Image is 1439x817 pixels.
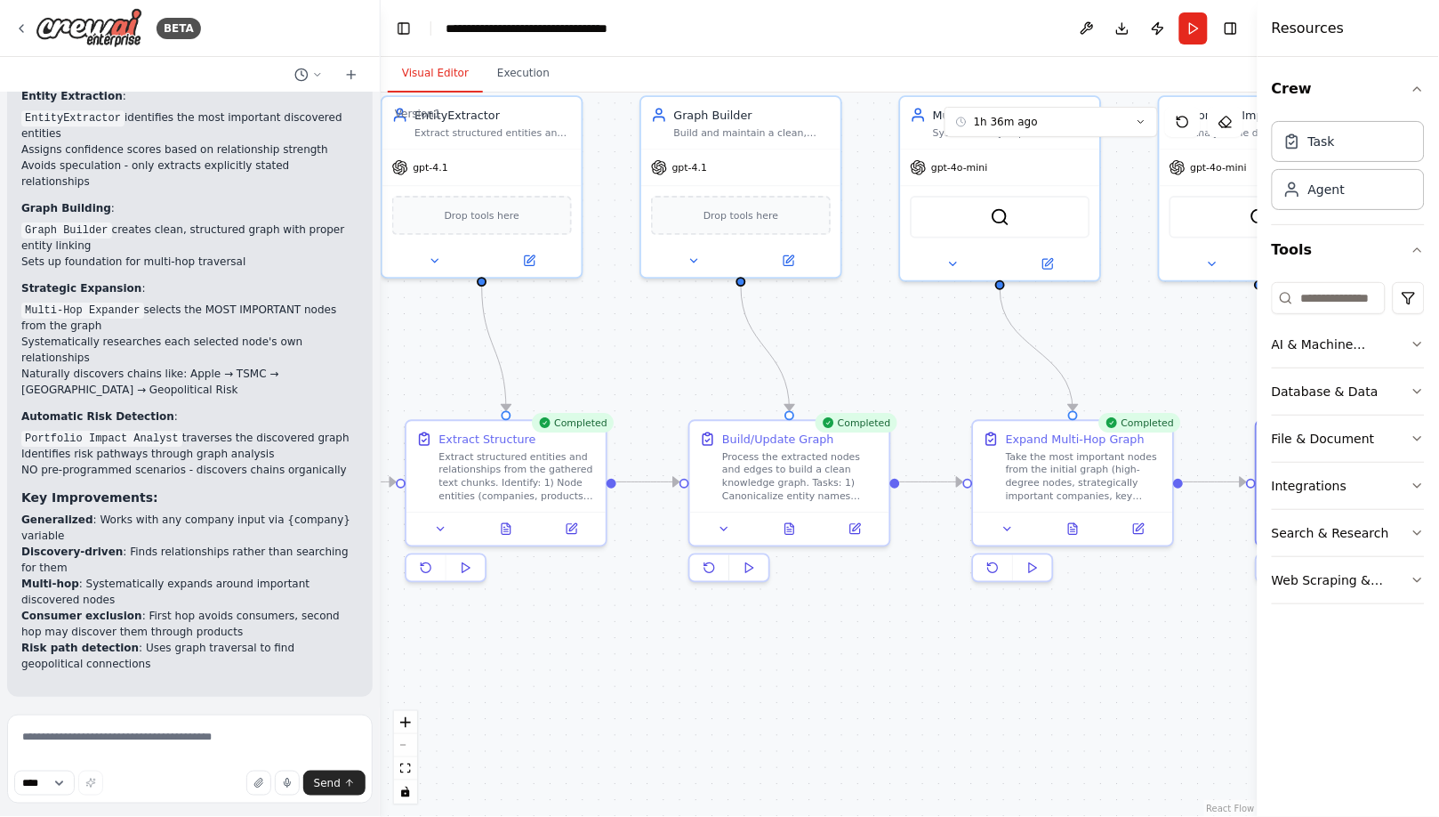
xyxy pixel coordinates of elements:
[381,95,583,279] div: EntityExtractorExtract structured entities and their relationships from research data with high p...
[21,408,358,425] p: :
[1272,477,1347,495] div: Integrations
[21,640,358,672] li: : Uses graph traversal to find geopolitical connections
[743,251,834,271] button: Open in side panel
[445,207,519,223] span: Drop tools here
[993,289,1081,411] g: Edge from a169bbd5-adaf-4e47-9035-9b2e61a92b68 to 098d94eb-920f-4ed8-807f-99357ca06bea
[1272,524,1389,542] div: Search & Research
[388,55,483,93] button: Visual Editor
[900,474,963,490] g: Edge from 1a089a06-316c-4155-bcaf-ec0678d99b47 to 098d94eb-920f-4ed8-807f-99357ca06bea
[1272,64,1425,114] button: Crew
[314,776,341,790] span: Send
[933,107,1090,123] div: Multi-Hop Expander
[674,126,832,140] div: Build and maintain a clean, well-structured knowledge graph by canonicalizing entities, weighting...
[21,334,358,366] li: Systematically researches each selected node's own relationships
[21,158,358,190] li: Avoids speculation - only extracts explicitly stated relationships
[21,642,139,654] strong: Risk path detection
[1308,181,1345,198] div: Agent
[21,576,358,608] li: : Systematically expands around important discovered nodes
[21,302,358,334] li: selects the MOST IMPORTANT nodes from the graph
[21,431,182,447] code: Portfolio Impact Analyst
[275,771,300,796] button: Click to speak your automation idea
[287,64,330,85] button: Switch to previous chat
[1272,321,1425,368] button: AI & Machine Learning
[1006,450,1163,502] div: Take the most important nodes from the initial graph (high-degree nodes, strategically important ...
[21,366,358,398] li: Naturally discovers chains like: Apple → TSMC → [GEOGRAPHIC_DATA] → Geopolitical Risk
[1207,804,1255,813] a: React Flow attribution
[1001,255,1093,274] button: Open in side panel
[827,520,883,539] button: Open in side panel
[394,711,417,804] div: React Flow controls
[1272,510,1425,556] button: Search & Research
[21,544,358,576] li: : Finds relationships rather than searching for them
[474,286,515,410] g: Edge from 87b9f7f2-890d-4c7a-87db-27094b54ce5a to 9a1683a3-a193-410a-8d9b-c21f34c5aea7
[1272,18,1345,39] h4: Resources
[1192,126,1349,140] div: Analyze the discovered knowledge graph to automatically identify geopolitical risk pathways and a...
[722,431,834,447] div: Build/Update Graph
[337,64,366,85] button: Start a new chat
[413,161,447,174] span: gpt-4.1
[21,546,123,558] strong: Discovery-driven
[21,142,358,158] li: Assigns confidence scores based on relationship strength
[21,90,123,102] strong: Entity Extraction
[394,734,417,757] button: zoom out
[21,280,358,296] p: :
[21,88,358,104] p: :
[157,18,201,39] div: BETA
[21,410,174,423] strong: Automatic Risk Detection
[722,450,880,502] div: Process the extracted nodes and edges to build a clean knowledge graph. Tasks: 1) Canonicalize en...
[1272,368,1425,415] button: Database & Data
[446,20,646,37] nav: breadcrumb
[688,420,891,589] div: CompletedBuild/Update GraphProcess the extracted nodes and edges to build a clean knowledge graph...
[21,462,358,478] li: NO pre-programmed scenarios - discovers chains organically
[931,161,988,174] span: gpt-4o-mini
[672,161,707,174] span: gpt-4.1
[1158,95,1361,281] div: Portfolio Impact AnalystAnalyze the discovered knowledge graph to automatically identify geopolit...
[246,771,271,796] button: Upload files
[1039,520,1107,539] button: View output
[21,303,144,319] code: Multi-Hop Expander
[733,286,798,410] g: Edge from cb484a21-7647-4db7-816a-e6ae87fa52bc to 1a089a06-316c-4155-bcaf-ec0678d99b47
[674,107,832,123] div: Graph Builder
[1272,571,1411,589] div: Web Scraping & Browsing
[933,126,1090,140] div: Systematically expand the knowledge graph by researching the most strategically important nodes d...
[303,771,366,796] button: Send
[816,413,897,433] div: Completed
[1272,114,1425,224] div: Crew
[21,578,79,590] strong: Multi-hop
[1191,161,1248,174] span: gpt-4o-mini
[1272,383,1379,400] div: Database & Data
[639,95,842,279] div: Graph BuilderBuild and maintain a clean, well-structured knowledge graph by canonicalizing entiti...
[21,446,358,462] li: Identifies risk pathways through graph analysis
[972,420,1175,589] div: CompletedExpand Multi-Hop GraphTake the most important nodes from the initial graph (high-degree ...
[394,757,417,781] button: fit view
[1272,336,1411,353] div: AI & Machine Learning
[21,222,358,254] li: creates clean, structured graph with proper entity linking
[78,771,103,796] button: Improve this prompt
[439,431,536,447] div: Extract Structure
[1272,225,1425,275] button: Tools
[21,202,111,214] strong: Graph Building
[1098,413,1180,433] div: Completed
[1272,463,1425,509] button: Integrations
[1218,16,1243,41] button: Hide right sidebar
[703,207,778,223] span: Drop tools here
[21,282,141,295] strong: Strategic Expansion
[1272,557,1425,603] button: Web Scraping & Browsing
[945,107,1158,137] button: 1h 36m ago
[21,514,93,526] strong: Generalized
[1308,133,1335,150] div: Task
[1272,416,1425,462] button: File & Document
[755,520,824,539] button: View output
[21,608,358,640] li: : First hop avoids consumers, second hop may discover them through products
[414,126,572,140] div: Extract structured entities and their relationships from research data with high precision. Focus...
[439,450,597,502] div: Extract structured entities and relationships from the gathered text chunks. Identify: 1) Node en...
[391,16,416,41] button: Hide left sidebar
[532,413,614,433] div: Completed
[405,420,607,589] div: CompletedExtract StructureExtract structured entities and relationships from the gathered text ch...
[483,55,564,93] button: Execution
[21,430,358,446] li: traverses the discovered graph
[543,520,599,539] button: Open in side panel
[484,251,575,271] button: Open in side panel
[1006,431,1145,447] div: Expand Multi-Hop Graph
[21,200,358,216] p: :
